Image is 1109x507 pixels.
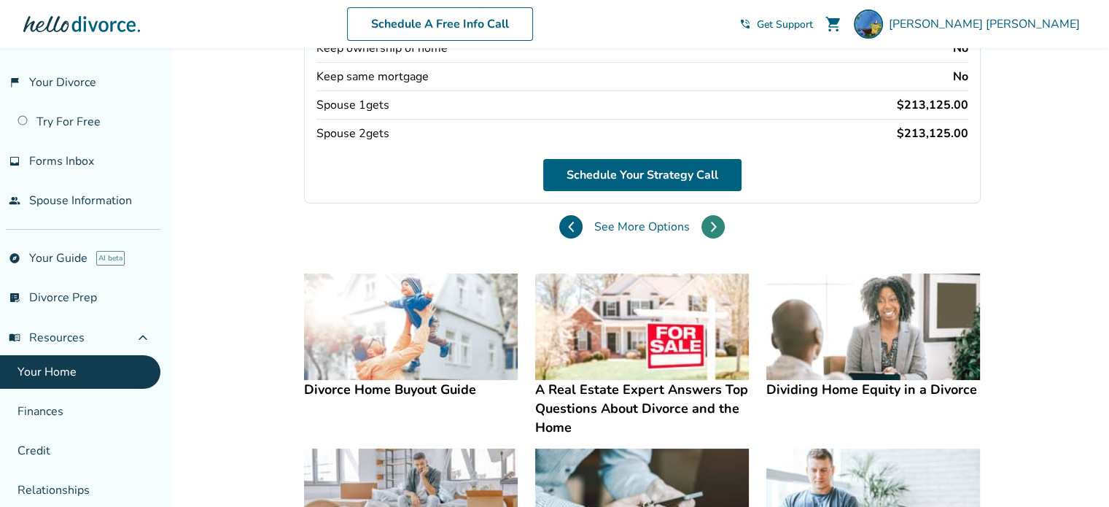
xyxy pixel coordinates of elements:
[304,274,518,400] a: Divorce Home Buyout GuideDivorce Home Buyout Guide
[739,18,751,30] span: phone_in_talk
[535,274,749,381] img: A Real Estate Expert Answers Top Questions About Divorce and the Home
[766,380,980,399] h4: Dividing Home Equity in a Divorce
[854,9,883,39] img: the mor
[316,97,389,113] div: Spouse 1 gets
[953,69,968,85] div: No
[766,274,980,400] a: Dividing Home Equity in a DivorceDividing Home Equity in a Divorce
[96,251,125,266] span: AI beta
[316,125,389,142] div: Spouse 2 gets
[897,125,968,142] div: $213,125.00
[535,274,749,438] a: A Real Estate Expert Answers Top Questions About Divorce and the HomeA Real Estate Expert Answers...
[9,292,20,303] span: list_alt_check
[9,77,20,88] span: flag_2
[134,329,152,347] span: expand_less
[9,195,20,206] span: people
[825,15,842,33] span: shopping_cart
[757,18,813,31] span: Get Support
[304,380,518,399] h4: Divorce Home Buyout Guide
[543,159,742,191] a: Schedule Your Strategy Call
[889,16,1086,32] span: [PERSON_NAME] [PERSON_NAME]
[347,7,533,41] a: Schedule A Free Info Call
[535,380,749,437] h4: A Real Estate Expert Answers Top Questions About Divorce and the Home
[766,274,980,381] img: Dividing Home Equity in a Divorce
[9,155,20,167] span: inbox
[29,153,94,169] span: Forms Inbox
[9,332,20,344] span: menu_book
[594,219,690,235] span: See More Options
[1036,437,1109,507] iframe: Chat Widget
[316,69,429,85] div: Keep same mortgage
[897,97,968,113] div: $213,125.00
[304,274,518,381] img: Divorce Home Buyout Guide
[9,252,20,264] span: explore
[739,18,813,31] a: phone_in_talkGet Support
[9,330,85,346] span: Resources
